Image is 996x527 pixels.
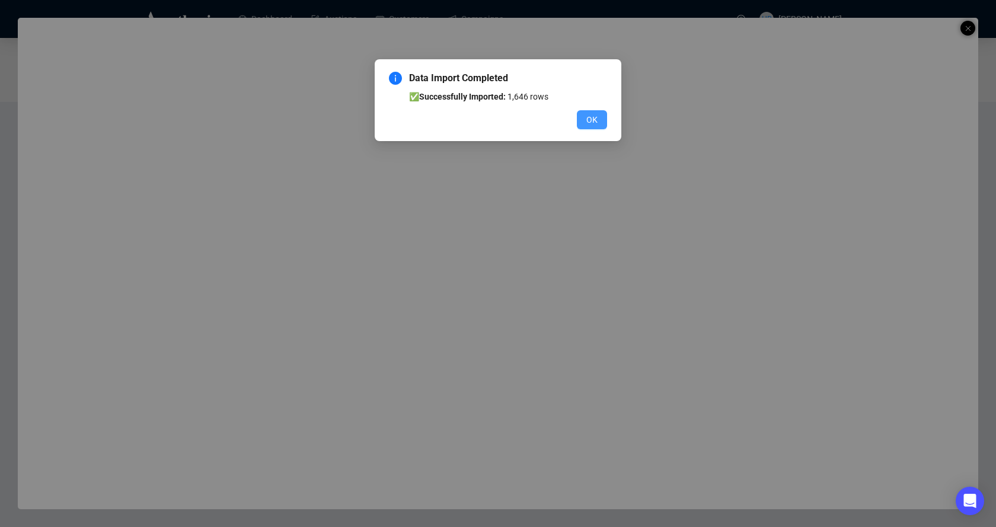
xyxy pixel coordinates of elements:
[389,72,402,85] span: info-circle
[586,113,598,126] span: OK
[956,487,984,515] div: Open Intercom Messenger
[419,92,506,101] b: Successfully Imported:
[409,90,607,103] li: ✅ 1,646 rows
[409,71,607,85] span: Data Import Completed
[577,110,607,129] button: OK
